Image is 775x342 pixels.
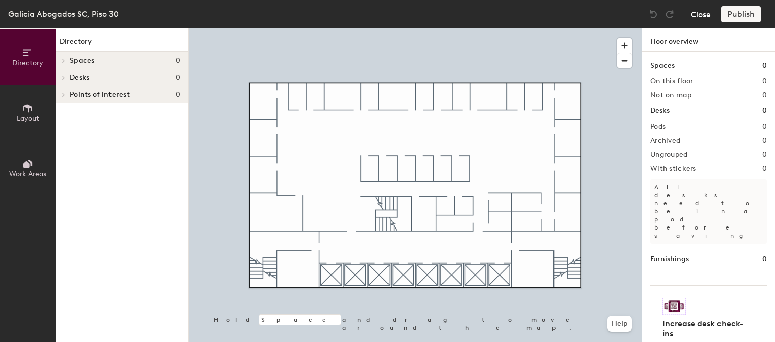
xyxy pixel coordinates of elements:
h1: 0 [762,254,767,265]
span: Layout [17,114,39,123]
span: Desks [70,74,89,82]
button: Help [607,316,632,332]
h1: Directory [56,36,188,52]
h2: Not on map [650,91,691,99]
span: Spaces [70,56,95,65]
span: 0 [176,91,180,99]
span: Directory [12,59,43,67]
h1: Spaces [650,60,675,71]
h2: 0 [762,77,767,85]
span: Work Areas [9,169,46,178]
h2: 0 [762,91,767,99]
span: 0 [176,74,180,82]
h2: With stickers [650,165,696,173]
h4: Increase desk check-ins [662,319,749,339]
h2: On this floor [650,77,693,85]
img: Sticker logo [662,298,686,315]
h2: 0 [762,151,767,159]
h2: 0 [762,165,767,173]
h1: Desks [650,105,670,117]
h2: 0 [762,123,767,131]
img: Redo [665,9,675,19]
img: Undo [648,9,658,19]
span: 0 [176,56,180,65]
p: All desks need to be in a pod before saving [650,179,767,244]
button: Close [691,6,711,22]
h2: Pods [650,123,666,131]
h2: 0 [762,137,767,145]
span: Points of interest [70,91,130,99]
h1: Furnishings [650,254,689,265]
h2: Archived [650,137,680,145]
div: Galicia Abogados SC, Piso 30 [8,8,119,20]
h1: 0 [762,105,767,117]
h1: 0 [762,60,767,71]
h1: Floor overview [642,28,775,52]
h2: Ungrouped [650,151,688,159]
